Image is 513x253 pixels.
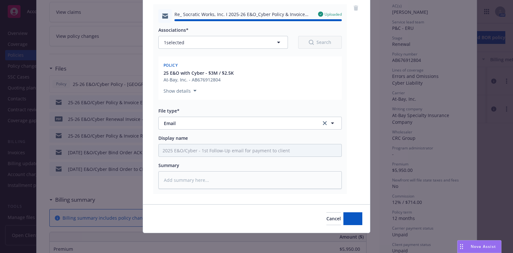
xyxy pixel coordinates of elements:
input: Add display name here... [159,144,341,156]
button: 25 E&O with Cyber - $3M / $2.5K [164,70,234,76]
button: Emailclear selection [158,117,342,130]
span: File type* [158,108,180,114]
span: Summary [158,162,179,168]
div: Drag to move [458,240,466,253]
span: Email [164,120,312,127]
a: clear selection [321,119,329,127]
span: Nova Assist [471,244,496,249]
button: Show details [161,87,199,95]
div: At-Bay, Inc. - AB676912804 [164,76,234,83]
span: Display name [158,135,188,141]
button: Nova Assist [457,240,501,253]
